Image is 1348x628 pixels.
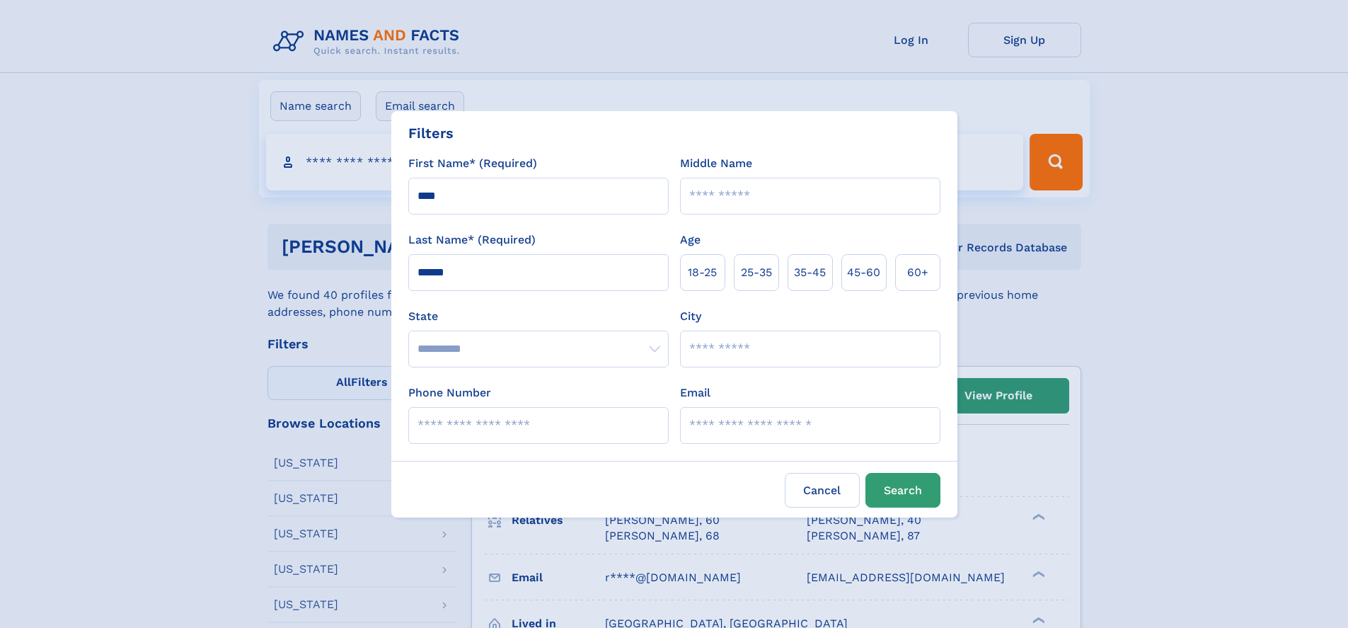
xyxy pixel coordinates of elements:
span: 60+ [907,264,928,281]
span: 35‑45 [794,264,826,281]
div: Filters [408,122,454,144]
label: Age [680,232,701,249]
label: First Name* (Required) [408,155,537,172]
span: 18‑25 [688,264,717,281]
label: Last Name* (Required) [408,232,536,249]
span: 45‑60 [847,264,880,281]
label: Middle Name [680,155,752,172]
button: Search [865,473,940,508]
label: State [408,308,669,325]
label: Email [680,384,710,401]
label: Cancel [785,473,860,508]
span: 25‑35 [741,264,772,281]
label: Phone Number [408,384,491,401]
label: City [680,308,701,325]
